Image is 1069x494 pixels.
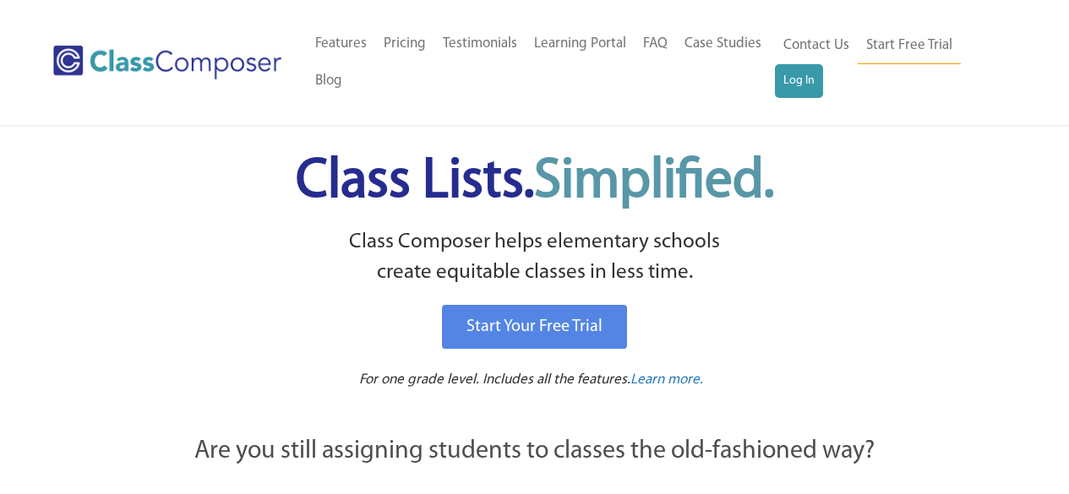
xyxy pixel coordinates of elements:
[775,27,858,64] a: Contact Us
[466,318,603,335] span: Start Your Free Trial
[775,64,823,98] a: Log In
[307,62,351,100] a: Blog
[104,433,966,470] p: Are you still assigning students to classes the old-fashioned way?
[526,25,635,62] a: Learning Portal
[442,305,627,349] a: Start Your Free Trial
[630,372,703,387] span: Learn more.
[534,155,774,209] span: Simplified.
[434,25,526,62] a: Testimonials
[630,370,703,391] a: Learn more.
[858,27,961,65] a: Start Free Trial
[635,25,676,62] a: FAQ
[101,227,968,289] p: Class Composer helps elementary schools create equitable classes in less time.
[359,372,630,387] span: For one grade level. Includes all the features.
[775,27,1003,98] nav: Header Menu
[296,155,774,209] span: Class Lists.
[307,25,775,100] nav: Header Menu
[676,25,770,62] a: Case Studies
[375,25,434,62] a: Pricing
[53,46,281,79] img: Class Composer
[307,25,375,62] a: Features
